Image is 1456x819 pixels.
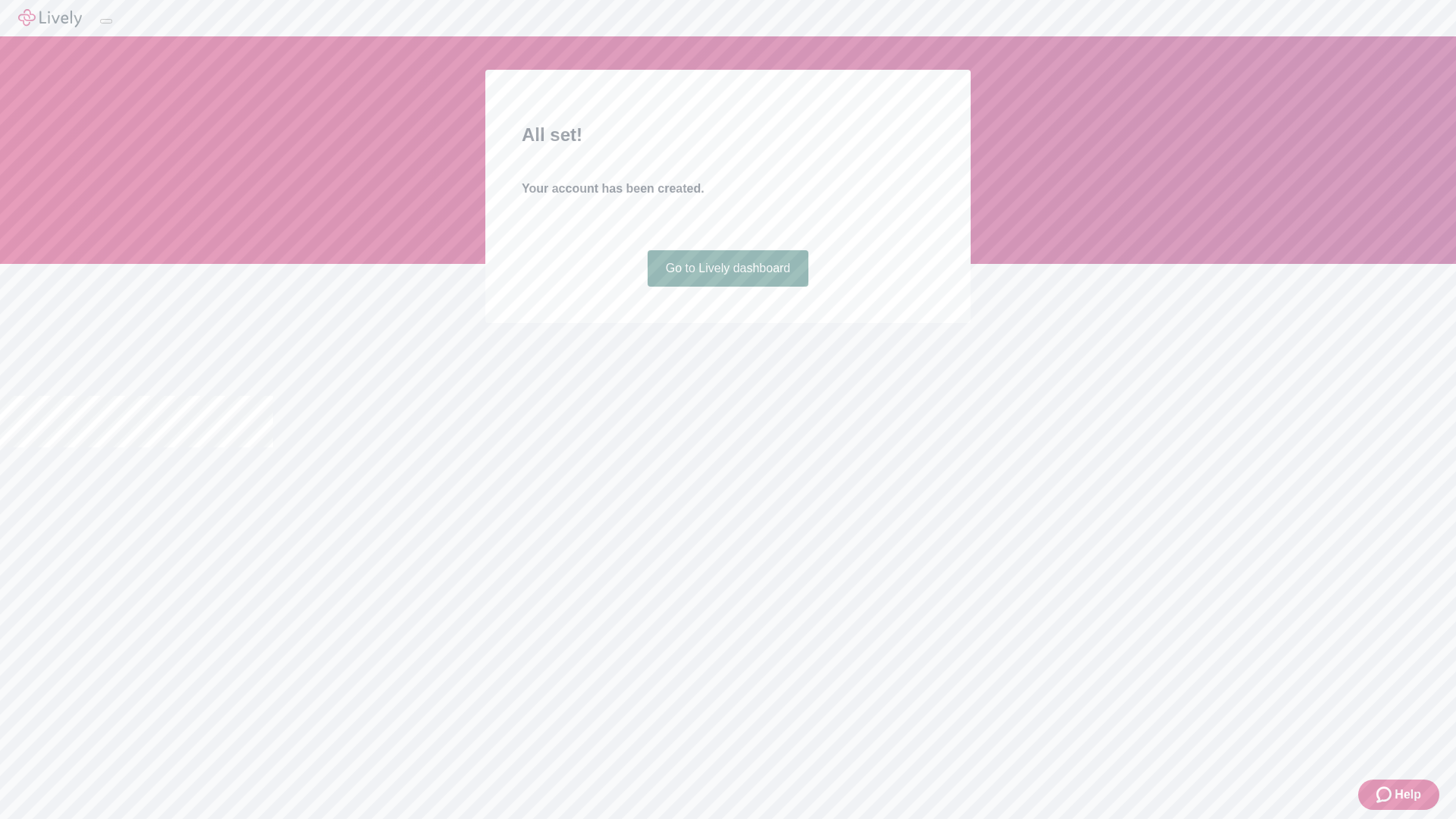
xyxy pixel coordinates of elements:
[18,9,82,27] img: Lively
[1358,780,1439,810] button: Zendesk support iconHelp
[522,121,934,149] h2: All set!
[100,19,112,24] button: Log out
[648,250,809,287] a: Go to Lively dashboard
[1395,786,1421,804] span: Help
[1376,786,1395,804] svg: Zendesk support icon
[522,180,934,198] h4: Your account has been created.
